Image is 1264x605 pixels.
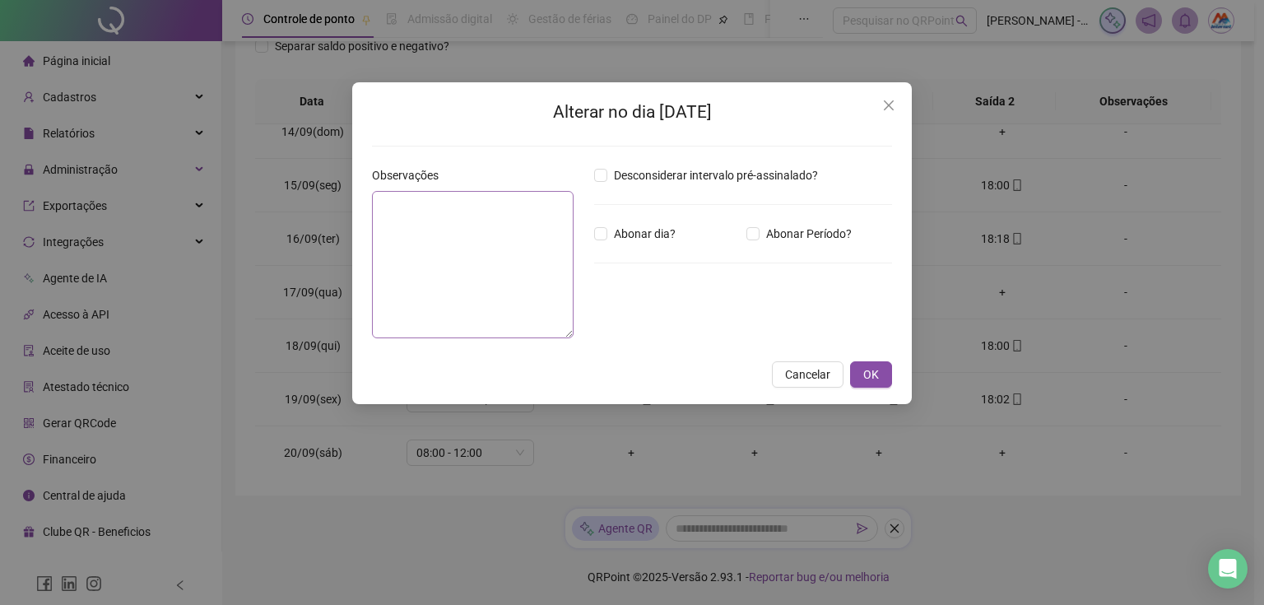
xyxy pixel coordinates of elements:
[372,99,892,126] h2: Alterar no dia [DATE]
[372,166,449,184] label: Observações
[760,225,858,243] span: Abonar Período?
[863,365,879,384] span: OK
[876,92,902,119] button: Close
[882,99,895,112] span: close
[607,225,682,243] span: Abonar dia?
[772,361,843,388] button: Cancelar
[785,365,830,384] span: Cancelar
[607,166,825,184] span: Desconsiderar intervalo pré-assinalado?
[850,361,892,388] button: OK
[1208,549,1248,589] div: Open Intercom Messenger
